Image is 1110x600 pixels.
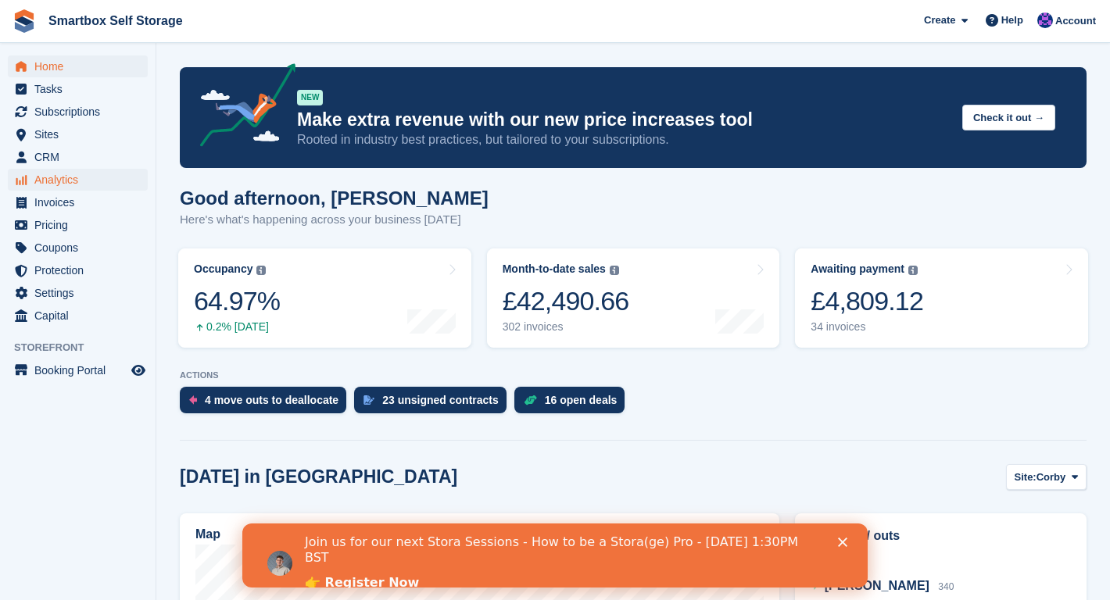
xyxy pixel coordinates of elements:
div: Occupancy [194,262,252,276]
span: Create [924,12,955,28]
p: Make extra revenue with our new price increases tool [297,109,950,131]
span: 340 [938,581,954,592]
span: Settings [34,282,128,304]
a: Month-to-date sales £42,490.66 302 invoices [487,248,780,348]
a: menu [8,169,148,191]
img: icon-info-grey-7440780725fd019a000dd9b08b2336e03edf1995a4989e88bcd33f0948082b44.svg [256,266,266,275]
div: 0.2% [DATE] [194,320,280,334]
img: move_outs_to_deallocate_icon-f764333ba52eb49d3ac5e1228854f67142a1ed5810a6f6cc68b1a99e826820c5.svg [189,395,197,405]
a: menu [8,55,148,77]
span: Sites [34,123,128,145]
h1: Good afternoon, [PERSON_NAME] [180,187,489,209]
div: Month-to-date sales [503,262,606,276]
a: Awaiting payment £4,809.12 34 invoices [795,248,1088,348]
p: Rooted in industry best practices, but tailored to your subscriptions. [297,131,950,148]
div: £4,809.12 [811,285,923,317]
button: Check it out → [962,105,1055,130]
a: menu [8,101,148,123]
img: icon-info-grey-7440780725fd019a000dd9b08b2336e03edf1995a4989e88bcd33f0948082b44.svg [908,266,918,275]
span: Analytics [34,169,128,191]
span: Storefront [14,340,156,355]
a: menu [8,259,148,281]
a: menu [8,146,148,168]
span: Tasks [34,78,128,100]
span: Invoices [34,191,128,213]
div: Awaiting payment [811,262,904,276]
a: [PERSON_NAME] 340 [810,577,954,597]
h2: Map [195,527,220,541]
a: Preview store [129,361,148,380]
span: Capital [34,305,128,327]
a: menu [8,237,148,259]
div: 16 open deals [545,394,618,406]
a: menu [8,123,148,145]
span: Coupons [34,237,128,259]
span: Site: [1015,470,1037,485]
a: Occupancy 64.97% 0.2% [DATE] [178,248,471,348]
a: 4 move outs to deallocate [180,387,354,421]
h2: [DATE] in [GEOGRAPHIC_DATA] [180,466,457,487]
span: Subscriptions [34,101,128,123]
a: menu [8,78,148,100]
div: Close [596,14,611,23]
div: 302 invoices [503,320,629,334]
span: Protection [34,259,128,281]
img: Mattias Ekendahl [1037,12,1053,28]
a: menu [8,359,148,381]
a: menu [8,305,148,327]
span: Home [34,55,128,77]
img: contract_signature_icon-13c848040528278c33f63329250d36e43548de30e8caae1d1a13099fd9432cc5.svg [363,395,374,405]
h2: Move ins / outs [810,527,1072,545]
span: Booking Portal [34,359,128,381]
img: deal-1b604bf984904fb50ccaf53a9ad4b4a5d6e5aea283cecdc64d6e3604feb123c2.svg [524,395,537,405]
div: £42,490.66 [503,285,629,317]
div: 4 move outs to deallocate [205,394,338,406]
div: 34 invoices [811,320,923,334]
img: stora-icon-8386f47178a22dfd0bd8f6a31ec36ba5ce8667c1dd55bd0f319d3a0aa187defe.svg [13,9,36,33]
span: CRM [34,146,128,168]
img: icon-info-grey-7440780725fd019a000dd9b08b2336e03edf1995a4989e88bcd33f0948082b44.svg [610,266,619,275]
p: Here's what's happening across your business [DATE] [180,211,489,229]
a: 23 unsigned contracts [354,387,514,421]
span: [PERSON_NAME] [825,579,929,592]
img: price-adjustments-announcement-icon-8257ccfd72463d97f412b2fc003d46551f7dbcb40ab6d574587a9cd5c0d94... [187,63,296,152]
a: menu [8,282,148,304]
div: [DATE] [810,555,1072,569]
span: Help [1001,12,1023,28]
button: Site: Corby [1006,464,1087,490]
span: Corby [1037,470,1066,485]
span: Pricing [34,214,128,236]
div: 23 unsigned contracts [382,394,499,406]
div: NEW [297,90,323,105]
a: 👉 Register Now [63,52,177,69]
iframe: Intercom live chat banner [242,523,868,587]
a: menu [8,214,148,236]
span: Account [1055,13,1096,29]
a: 16 open deals [514,387,633,421]
a: Smartbox Self Storage [42,8,189,34]
a: menu [8,191,148,213]
p: ACTIONS [180,370,1087,380]
div: 64.97% [194,285,280,317]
